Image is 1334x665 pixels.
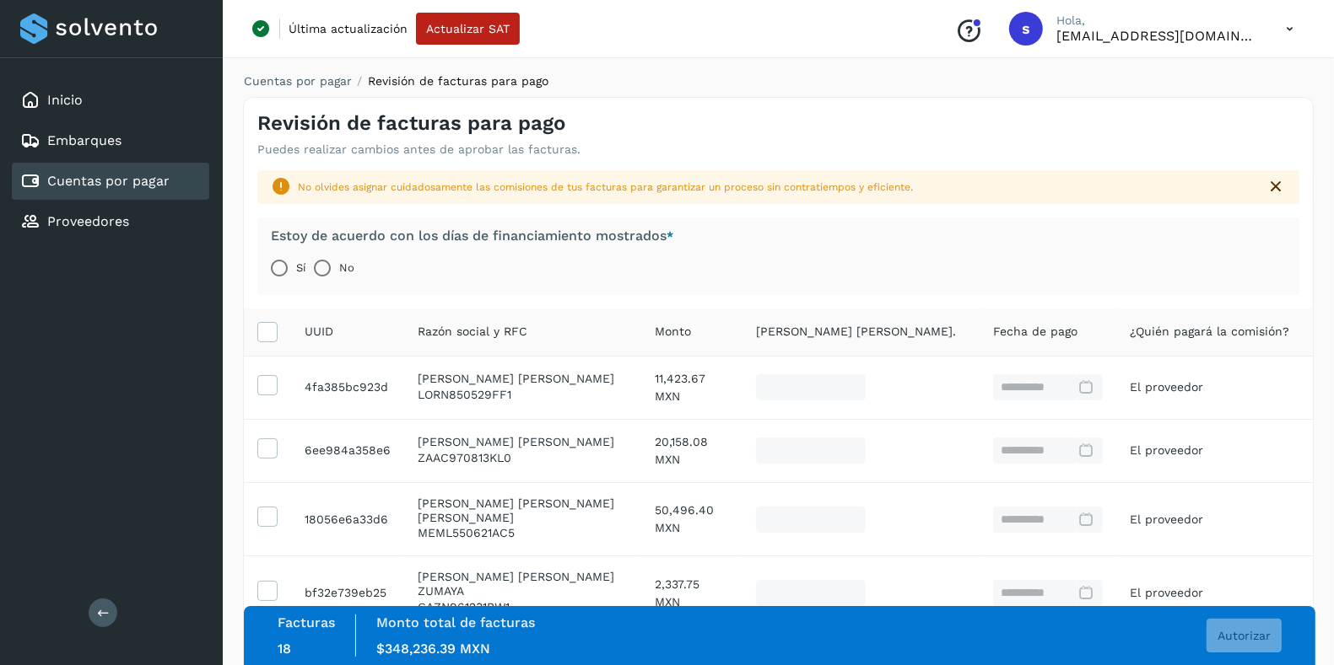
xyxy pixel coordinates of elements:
td: 11,423.67 MXN [641,356,743,419]
span: 18 [278,641,291,657]
span: ZAAC970813KL0 [418,451,511,464]
span: cf96bef2-15e1-4191-bdd2-6ee984a358e6 [305,443,391,457]
span: El proveedor [1130,586,1203,599]
span: LORN850529FF1 [418,388,511,401]
span: El proveedor [1130,443,1203,457]
label: Sí [296,251,305,285]
a: Proveedores [47,213,129,229]
span: UUID [305,323,333,341]
span: GAZN961231BW1 [418,600,510,614]
td: 20,158.08 MXN [641,419,743,482]
p: JOSE LUIS MEDINA MARTINEZ [418,496,628,525]
span: Autorizar [1218,630,1271,641]
label: Facturas [278,614,335,630]
span: Revisión de facturas para pago [368,74,548,88]
span: El proveedor [1130,512,1203,526]
span: Fecha de pago [993,323,1077,341]
p: Hola, [1056,13,1259,28]
span: Actualizar SAT [426,23,510,35]
span: Monto [655,323,691,341]
span: ce5abcb6-96a9-4ed6-8e06-18056e6a33d6 [305,512,388,526]
span: El proveedor [1130,380,1203,394]
label: No [339,251,354,285]
p: CARLOS MOISES ZAPATA ALVAREZ [418,435,628,449]
h4: Revisión de facturas para pago [257,111,565,136]
label: Monto total de facturas [376,614,535,630]
button: Autorizar [1207,619,1282,652]
div: No olvides asignar cuidadosamente las comisiones de tus facturas para garantizar un proceso sin c... [298,180,1252,195]
div: Embarques [12,122,209,159]
nav: breadcrumb [243,72,1314,90]
a: Cuentas por pagar [47,173,170,189]
p: NEYDA GUADALUPE LOPEZ RESENDIZ [418,372,628,386]
div: Proveedores [12,203,209,240]
a: Embarques [47,132,122,148]
td: 50,496.40 MXN [641,482,743,556]
a: Inicio [47,92,83,108]
a: Cuentas por pagar [244,74,352,88]
button: Actualizar SAT [416,13,520,45]
p: Última actualización [289,21,408,36]
div: Inicio [12,82,209,119]
span: $348,236.39 MXN [376,641,490,657]
span: cae3b596-13d1-44c7-b908-bf32e739eb25 [305,586,386,599]
label: Estoy de acuerdo con los días de financiamiento mostrados [271,228,673,244]
span: ¿Quién pagará la comisión? [1130,323,1289,341]
td: 2,337.75 MXN [641,556,743,630]
span: MEML550621AC5 [418,526,515,539]
span: e7029328-acf8-4631-9066-4fa385bc923d [305,380,388,394]
span: Razón social y RFC [418,323,527,341]
p: NADIA MARISOL GARCIA ZUMAYA [418,570,628,598]
p: solvento@segmail.co [1056,28,1259,44]
span: [PERSON_NAME] [PERSON_NAME]. [756,323,956,341]
p: Puedes realizar cambios antes de aprobar las facturas. [257,142,581,157]
div: Cuentas por pagar [12,163,209,200]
